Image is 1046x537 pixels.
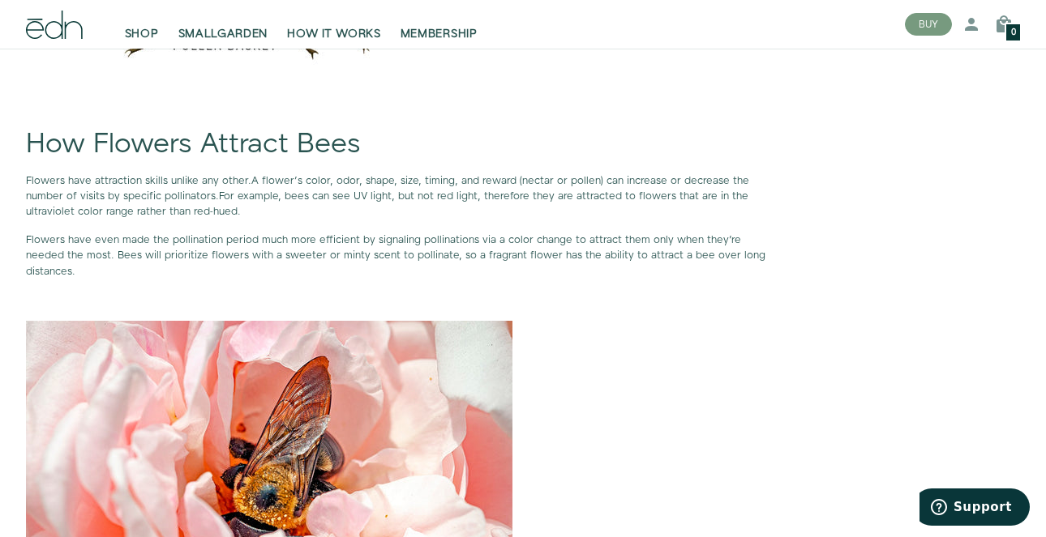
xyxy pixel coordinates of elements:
span: MEMBERSHIP [401,26,478,42]
a: SHOP [115,6,169,42]
a: SMALLGARDEN [169,6,278,42]
a: HOW IT WORKS [277,6,390,42]
p: A flower’s color, odor, shape, size, timing, and reward (nectar or pollen) can increase or decrea... [26,173,767,220]
span: For example, bees can see UV light, but not red light, therefore they are attracted to flowers th... [26,189,748,219]
iframe: Opens a widget where you can find more information [920,488,1030,529]
span: SMALLGARDEN [178,26,268,42]
p: Flowers have even made the pollination period much more efficient by signaling pollinations via a... [26,232,767,279]
span: Flowers have attraction skills unlike any other. [26,173,251,188]
h1: How Flowers Attract Bees [26,130,767,160]
button: BUY [905,13,952,36]
span: SHOP [125,26,159,42]
span: 0 [1011,28,1016,37]
span: HOW IT WORKS [287,26,380,42]
a: MEMBERSHIP [391,6,487,42]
